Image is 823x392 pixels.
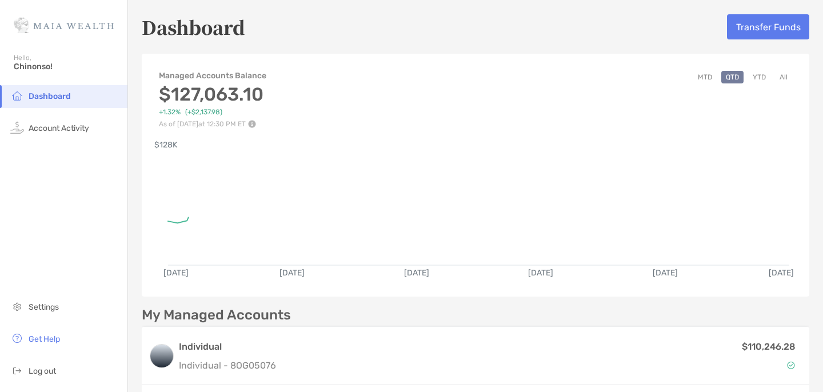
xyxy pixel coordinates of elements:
span: Get Help [29,334,60,344]
text: [DATE] [163,268,189,278]
span: Chinonso! [14,62,121,71]
span: +1.32% [159,108,181,117]
p: Individual - 8OG05076 [179,358,276,373]
text: [DATE] [404,268,429,278]
h5: Dashboard [142,14,245,40]
img: settings icon [10,299,24,313]
span: Settings [29,302,59,312]
text: [DATE] [279,268,305,278]
span: Log out [29,366,56,376]
p: As of [DATE] at 12:30 PM ET [159,120,267,128]
text: [DATE] [769,268,794,278]
img: logout icon [10,363,24,377]
img: Performance Info [248,120,256,128]
button: QTD [721,71,744,83]
h4: Managed Accounts Balance [159,71,267,81]
img: logo account [150,345,173,367]
h3: $127,063.10 [159,83,267,105]
text: $128K [154,140,178,150]
button: All [775,71,792,83]
img: get-help icon [10,331,24,345]
img: Zoe Logo [14,5,114,46]
button: MTD [693,71,717,83]
img: Account Status icon [787,361,795,369]
p: $110,246.28 [742,339,796,354]
span: Account Activity [29,123,89,133]
img: household icon [10,89,24,102]
img: activity icon [10,121,24,134]
button: Transfer Funds [727,14,809,39]
button: YTD [748,71,770,83]
span: ( +$2,137.98 ) [185,108,222,117]
p: My Managed Accounts [142,308,291,322]
h3: Individual [179,340,276,354]
text: [DATE] [653,268,678,278]
text: [DATE] [528,268,553,278]
span: Dashboard [29,91,71,101]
